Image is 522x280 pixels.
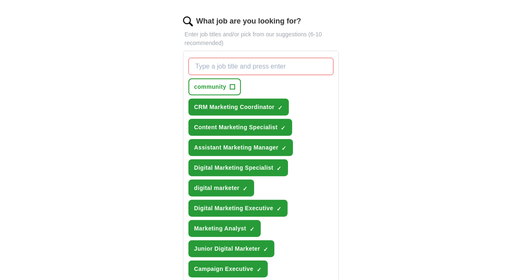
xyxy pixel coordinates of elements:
[188,139,293,156] button: Assistant Marketing Manager✓
[277,165,282,172] span: ✓
[278,104,283,111] span: ✓
[250,226,255,233] span: ✓
[194,204,274,213] span: Digital Marketing Executive
[188,119,292,136] button: Content Marketing Specialist✓
[281,125,286,131] span: ✓
[194,83,226,91] span: community
[183,17,193,26] img: search.png
[194,265,253,273] span: Campaign Executive
[194,123,278,132] span: Content Marketing Specialist
[263,246,268,253] span: ✓
[194,164,274,172] span: Digital Marketing Specialist
[188,159,288,176] button: Digital Marketing Specialist✓
[188,261,268,278] button: Campaign Executive✓
[188,99,289,116] button: CRM Marketing Coordinator✓
[188,78,241,95] button: community
[188,220,261,237] button: Marketing Analyst✓
[188,240,275,257] button: Junior Digital Marketer✓
[276,206,281,212] span: ✓
[188,58,334,75] input: Type a job title and press enter
[196,16,301,27] label: What job are you looking for?
[282,145,287,152] span: ✓
[257,266,262,273] span: ✓
[194,224,246,233] span: Marketing Analyst
[188,180,254,197] button: digital marketer✓
[243,185,248,192] span: ✓
[194,143,279,152] span: Assistant Marketing Manager
[183,30,339,47] p: Enter job titles and/or pick from our suggestions (6-10 recommended)
[194,103,275,112] span: CRM Marketing Coordinator
[194,184,240,192] span: digital marketer
[194,244,260,253] span: Junior Digital Marketer
[188,200,288,217] button: Digital Marketing Executive✓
